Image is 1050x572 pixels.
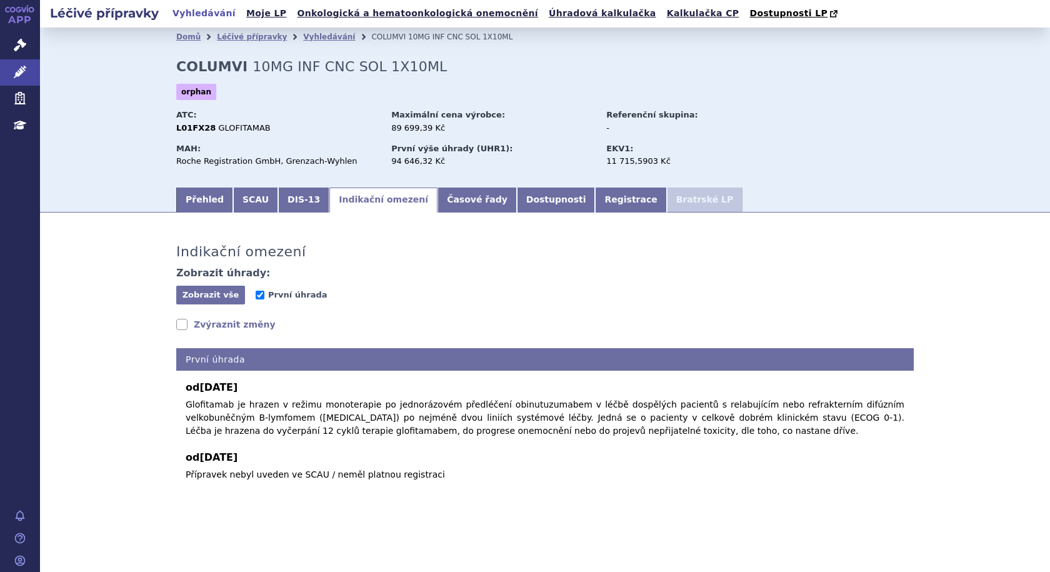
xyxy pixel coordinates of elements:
input: První úhrada [256,291,264,299]
p: Glofitamab je hrazen v režimu monoterapie po jednorázovém předléčení obinutuzumabem v léčbě dospě... [186,398,904,438]
strong: Maximální cena výrobce: [391,110,505,119]
strong: MAH: [176,144,201,153]
a: Dostupnosti LP [746,5,844,23]
b: od [186,380,904,395]
a: Časové řady [437,188,517,213]
h4: Zobrazit úhrady: [176,267,271,279]
strong: Referenční skupina: [606,110,697,119]
span: COLUMVI [371,33,406,41]
span: Zobrazit vše [182,290,239,299]
strong: EKV1: [606,144,633,153]
strong: L01FX28 [176,123,216,133]
div: 89 699,39 Kč [391,123,594,134]
strong: ATC: [176,110,197,119]
button: Zobrazit vše [176,286,245,304]
a: SCAU [233,188,278,213]
h3: Indikační omezení [176,244,306,260]
span: [DATE] [199,451,237,463]
a: Dostupnosti [517,188,596,213]
span: 10MG INF CNC SOL 1X10ML [252,59,447,74]
a: Přehled [176,188,233,213]
h2: Léčivé přípravky [40,4,169,22]
a: Vyhledávání [303,33,355,41]
span: orphan [176,84,216,100]
div: - [606,123,747,134]
a: Domů [176,33,201,41]
a: DIS-13 [278,188,329,213]
a: Indikační omezení [329,188,437,213]
div: 11 715,5903 Kč [606,156,747,167]
h4: První úhrada [176,348,914,371]
span: 10MG INF CNC SOL 1X10ML [408,33,512,41]
a: Kalkulačka CP [663,5,743,22]
a: Úhradová kalkulačka [545,5,660,22]
span: GLOFITAMAB [219,123,271,133]
div: Roche Registration GmbH, Grenzach-Wyhlen [176,156,379,167]
a: Léčivé přípravky [217,33,287,41]
span: Dostupnosti LP [749,8,827,18]
div: 94 646,32 Kč [391,156,594,167]
strong: COLUMVI [176,59,247,74]
a: Zvýraznit změny [176,318,276,331]
span: [DATE] [199,381,237,393]
strong: První výše úhrady (UHR1): [391,144,512,153]
a: Registrace [595,188,666,213]
span: První úhrada [268,290,327,299]
a: Onkologická a hematoonkologická onemocnění [293,5,542,22]
a: Moje LP [242,5,290,22]
a: Vyhledávání [169,5,239,22]
b: od [186,450,904,465]
p: Přípravek nebyl uveden ve SCAU / neměl platnou registraci [186,468,904,481]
